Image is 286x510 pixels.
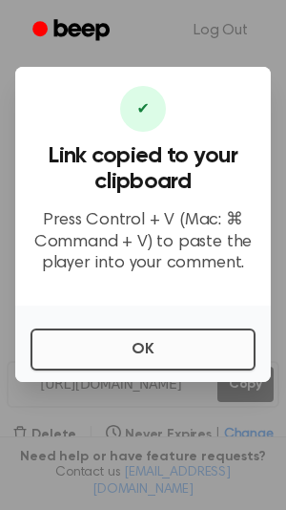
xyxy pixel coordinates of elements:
h3: Link copied to your clipboard [31,143,255,195]
p: Press Control + V (Mac: ⌘ Command + V) to paste the player into your comment. [31,210,255,275]
a: Beep [19,12,127,50]
div: ✔ [120,86,166,132]
a: Log Out [174,8,267,53]
button: OK [31,329,255,371]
